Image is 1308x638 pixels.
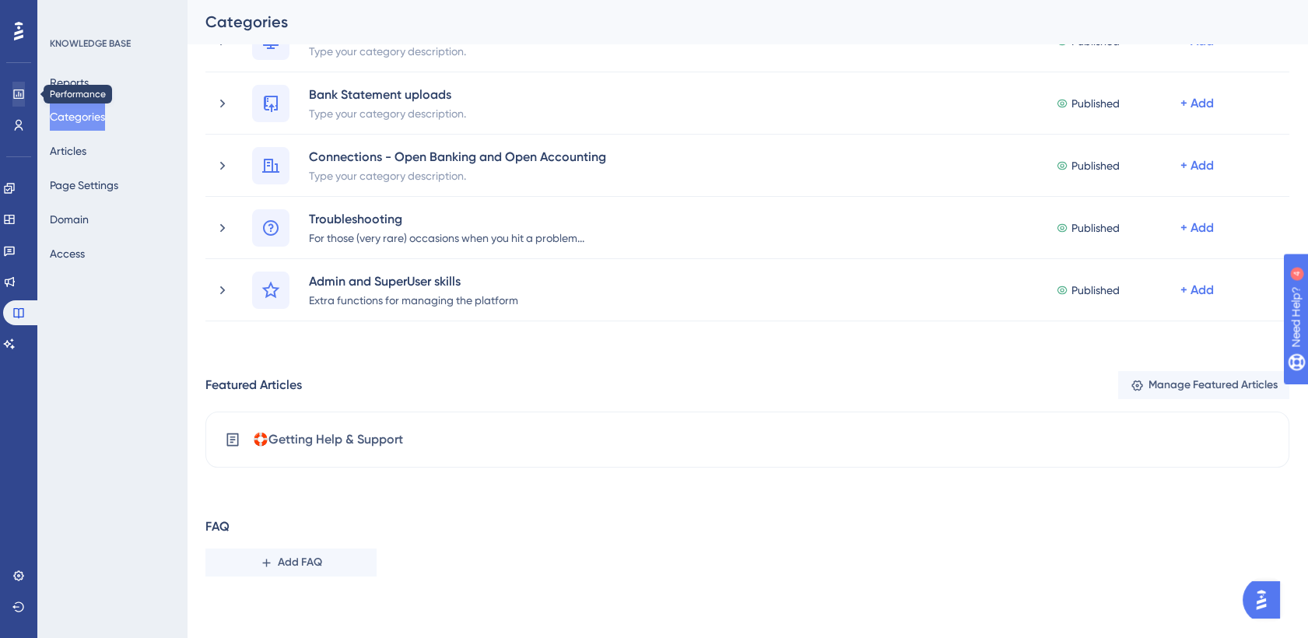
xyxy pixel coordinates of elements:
[50,68,89,96] button: Reports
[37,4,97,23] span: Need Help?
[1071,219,1120,237] span: Published
[308,147,607,166] div: Connections - Open Banking and Open Accounting
[308,41,467,60] div: Type your category description.
[308,166,607,184] div: Type your category description.
[308,228,585,247] div: For those (very rare) occasions when you hit a problem...
[50,103,105,131] button: Categories
[1071,94,1120,113] span: Published
[50,240,85,268] button: Access
[205,517,230,536] div: FAQ
[253,430,403,449] span: 🛟Getting Help & Support
[308,103,467,122] div: Type your category description.
[1180,281,1214,300] div: + Add
[1071,156,1120,175] span: Published
[1148,376,1278,394] span: Manage Featured Articles
[308,209,585,228] div: Troubleshooting
[50,37,131,50] div: KNOWLEDGE BASE
[1243,577,1289,623] iframe: UserGuiding AI Assistant Launcher
[108,8,113,20] div: 4
[1180,156,1214,175] div: + Add
[278,553,322,572] span: Add FAQ
[308,290,519,309] div: Extra functions for managing the platform
[1118,371,1289,399] button: Manage Featured Articles
[50,205,89,233] button: Domain
[50,171,118,199] button: Page Settings
[308,272,519,290] div: Admin and SuperUser skills
[50,137,86,165] button: Articles
[205,11,1250,33] div: Categories
[308,85,467,103] div: Bank Statement uploads
[1180,219,1214,237] div: + Add
[1071,281,1120,300] span: Published
[1180,94,1214,113] div: + Add
[205,376,302,394] div: Featured Articles
[205,549,377,577] button: Add FAQ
